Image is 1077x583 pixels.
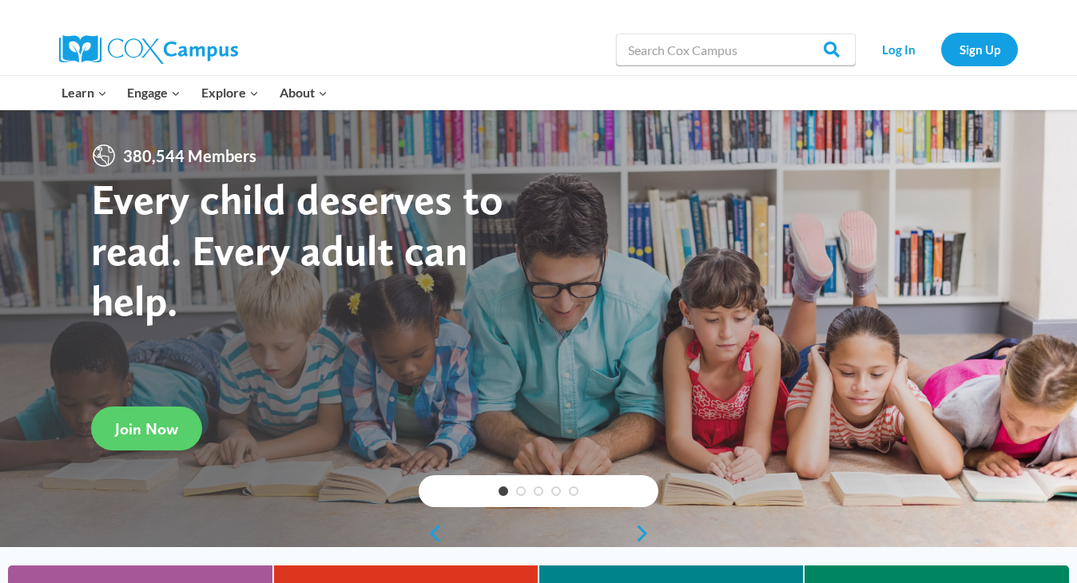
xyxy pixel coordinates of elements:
a: 4 [551,486,561,496]
a: 2 [516,486,526,496]
a: Sign Up [941,33,1018,65]
a: 3 [534,486,543,496]
span: About [280,82,328,103]
a: next [634,524,658,543]
img: Cox Campus [59,35,238,64]
strong: Every child deserves to read. Every adult can help. [91,173,503,326]
span: Engage [127,82,181,103]
span: Join Now [115,419,178,438]
span: 380,544 Members [117,143,263,169]
a: 5 [569,486,578,496]
span: Learn [62,82,107,103]
nav: Primary Navigation [51,76,337,109]
a: previous [419,524,443,543]
a: Log In [864,33,933,65]
nav: Secondary Navigation [864,33,1018,65]
span: Explore [201,82,259,103]
div: content slider buttons [419,518,658,549]
a: Join Now [91,407,202,450]
a: 1 [499,486,508,496]
input: Search Cox Campus [616,34,856,65]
